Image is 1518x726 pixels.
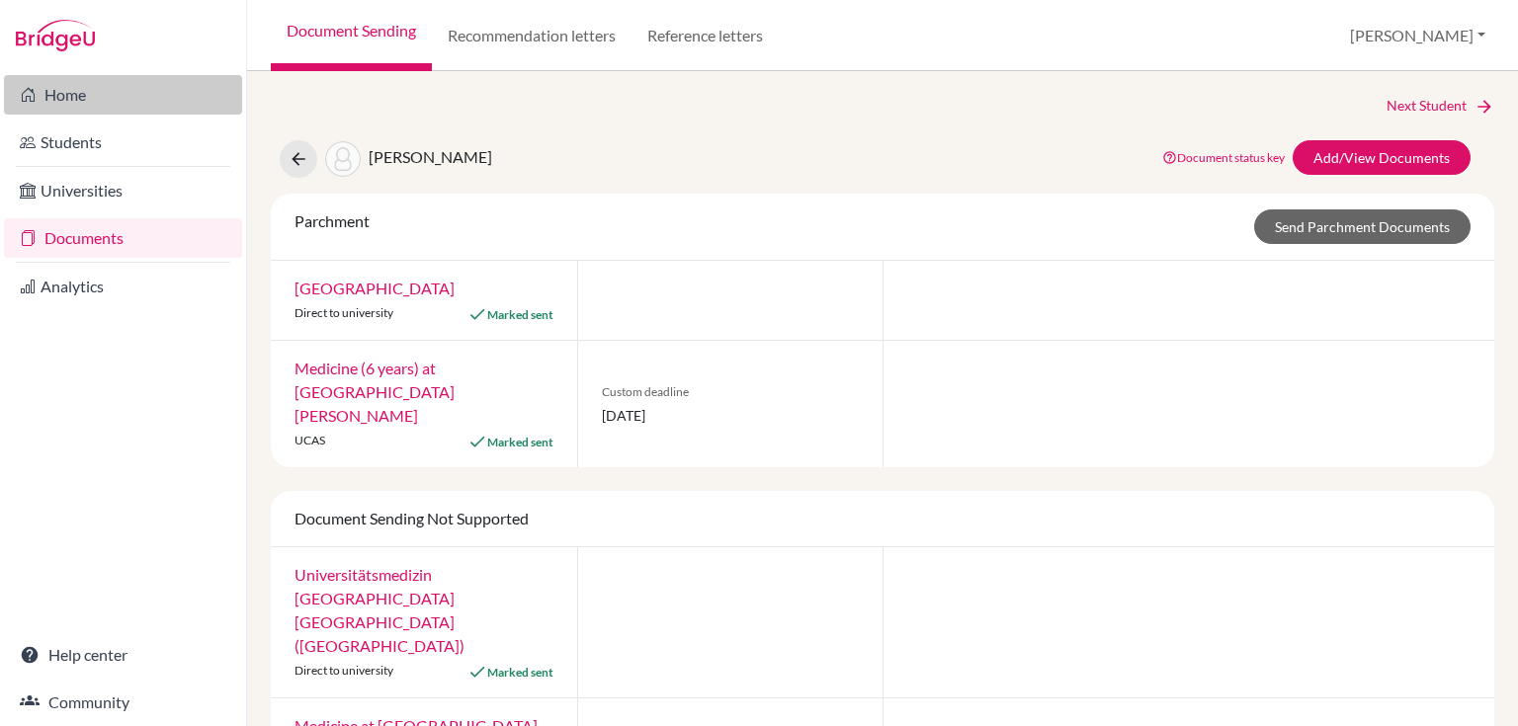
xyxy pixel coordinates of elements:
span: UCAS [295,433,325,447]
button: [PERSON_NAME] [1341,17,1494,54]
a: Universitätsmedizin [GEOGRAPHIC_DATA] [GEOGRAPHIC_DATA] ([GEOGRAPHIC_DATA]) [295,565,464,655]
a: Next Student [1387,95,1494,117]
span: Parchment [295,211,370,230]
span: Marked sent [487,307,553,322]
a: Community [4,683,242,722]
span: Document Sending Not Supported [295,509,529,527]
span: Direct to university [295,663,393,678]
span: Direct to university [295,305,393,320]
span: Custom deadline [602,383,860,401]
a: Medicine (6 years) at [GEOGRAPHIC_DATA][PERSON_NAME] [295,359,455,425]
span: [PERSON_NAME] [369,147,492,166]
a: Document status key [1162,150,1285,165]
a: Documents [4,218,242,258]
a: Add/View Documents [1293,140,1471,175]
img: Bridge-U [16,20,95,51]
a: Analytics [4,267,242,306]
span: Marked sent [487,665,553,680]
span: Marked sent [487,435,553,449]
a: Send Parchment Documents [1254,209,1471,244]
a: Help center [4,635,242,675]
a: Universities [4,171,242,210]
a: Students [4,122,242,162]
a: Home [4,75,242,115]
span: [DATE] [602,405,860,426]
a: [GEOGRAPHIC_DATA] [295,279,455,297]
